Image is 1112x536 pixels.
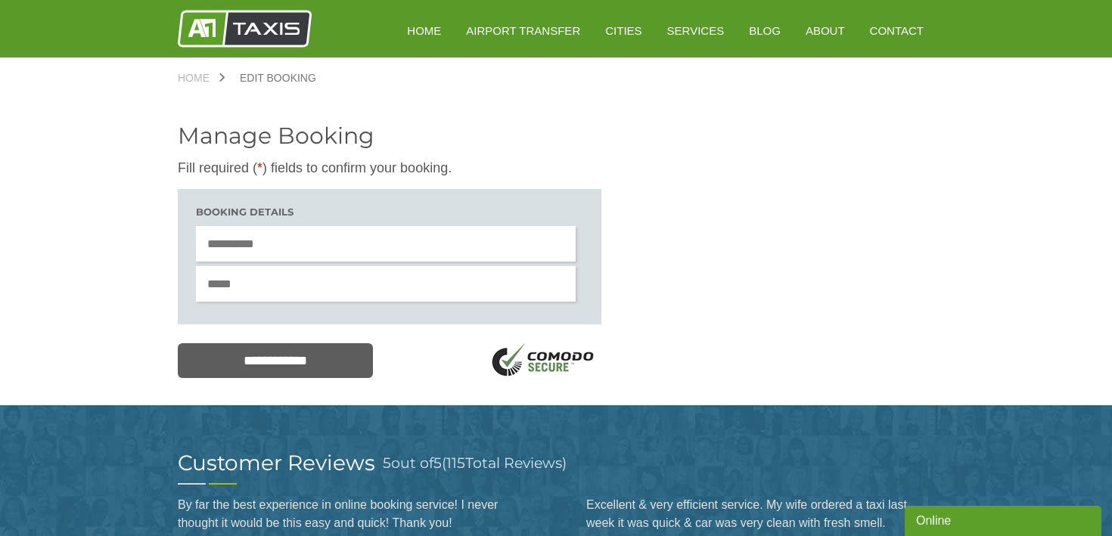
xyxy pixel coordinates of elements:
[795,12,856,49] a: About
[595,12,652,49] a: Cities
[433,454,442,472] span: 5
[738,12,791,49] a: Blog
[196,207,583,217] h3: Booking details
[905,503,1104,536] iframe: chat widget
[178,10,312,48] img: A1 Taxis
[178,159,601,178] p: Fill required ( ) fields to confirm your booking.
[383,452,567,474] h3: out of ( Total Reviews)
[225,73,331,83] a: Edit Booking
[178,125,601,147] h2: Manage Booking
[455,12,591,49] a: Airport Transfer
[396,12,452,49] a: HOME
[383,454,391,472] span: 5
[486,343,601,380] img: SSL Logo
[178,73,225,83] a: Home
[178,452,375,473] h2: Customer Reviews
[657,12,735,49] a: Services
[859,12,934,49] a: Contact
[446,454,465,472] span: 115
